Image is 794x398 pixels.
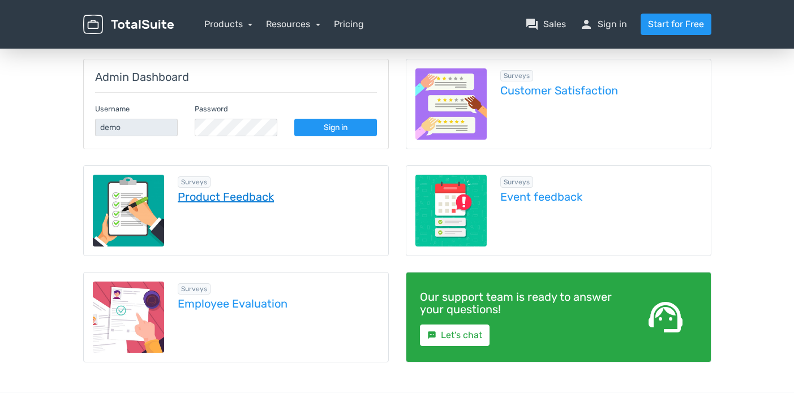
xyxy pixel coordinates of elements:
[580,18,627,31] a: personSign in
[83,15,174,34] img: TotalSuite for WordPress
[95,103,130,114] label: Username
[415,175,487,246] img: event-feedback.png
[195,103,228,114] label: Password
[178,191,379,203] a: Product Feedback
[204,19,253,29] a: Products
[580,18,593,31] span: person
[420,325,490,346] a: smsLet's chat
[525,18,539,31] span: question_answer
[645,297,686,338] span: support_agent
[294,119,377,136] a: Sign in
[93,282,165,353] img: employee-evaluation.png
[334,18,364,31] a: Pricing
[178,283,211,295] span: Browse all in Surveys
[500,70,533,81] span: Browse all in Surveys
[93,175,165,246] img: product-feedback-1.png
[500,84,702,97] a: Customer Satisfaction
[641,14,711,35] a: Start for Free
[420,291,617,315] h4: Our support team is ready to answer your questions!
[95,71,377,83] h5: Admin Dashboard
[500,191,702,203] a: Event feedback
[500,176,533,188] span: Browse all in Surveys
[415,68,487,140] img: customer-satisfaction.png
[178,176,211,188] span: Browse all in Surveys
[178,297,379,310] a: Employee Evaluation
[525,18,566,31] a: question_answerSales
[427,331,436,340] small: sms
[266,19,320,29] a: Resources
